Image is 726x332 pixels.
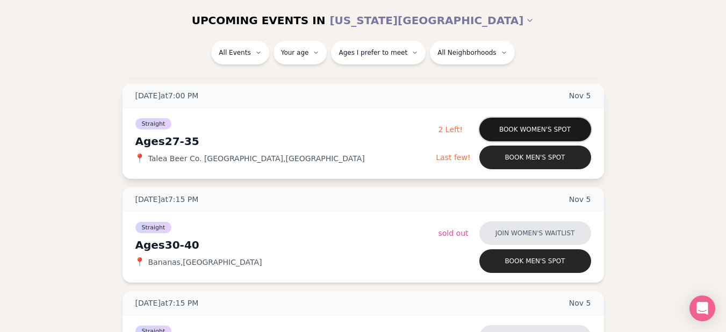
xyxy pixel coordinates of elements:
[192,13,326,28] span: UPCOMING EVENTS IN
[436,153,470,162] span: Last few!
[437,48,496,57] span: All Neighborhoods
[274,41,327,64] button: Your age
[135,90,199,101] span: [DATE] at 7:00 PM
[135,298,199,308] span: [DATE] at 7:15 PM
[439,229,469,237] span: Sold Out
[219,48,250,57] span: All Events
[479,146,591,169] button: Book men's spot
[135,154,144,163] span: 📍
[148,153,365,164] span: Talea Beer Co. [GEOGRAPHIC_DATA] , [GEOGRAPHIC_DATA]
[339,48,407,57] span: Ages I prefer to meet
[211,41,269,64] button: All Events
[430,41,514,64] button: All Neighborhoods
[148,257,262,268] span: Bananas , [GEOGRAPHIC_DATA]
[135,222,172,233] span: Straight
[569,90,591,101] span: Nov 5
[569,194,591,205] span: Nov 5
[689,295,715,321] div: Open Intercom Messenger
[479,118,591,141] button: Book women's spot
[135,118,172,129] span: Straight
[135,258,144,266] span: 📍
[479,249,591,273] button: Book men's spot
[331,41,426,64] button: Ages I prefer to meet
[135,237,439,252] div: Ages 30-40
[569,298,591,308] span: Nov 5
[281,48,309,57] span: Your age
[329,9,534,32] button: [US_STATE][GEOGRAPHIC_DATA]
[135,134,436,149] div: Ages 27-35
[439,125,463,134] span: 2 Left!
[135,194,199,205] span: [DATE] at 7:15 PM
[479,221,591,245] button: Join women's waitlist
